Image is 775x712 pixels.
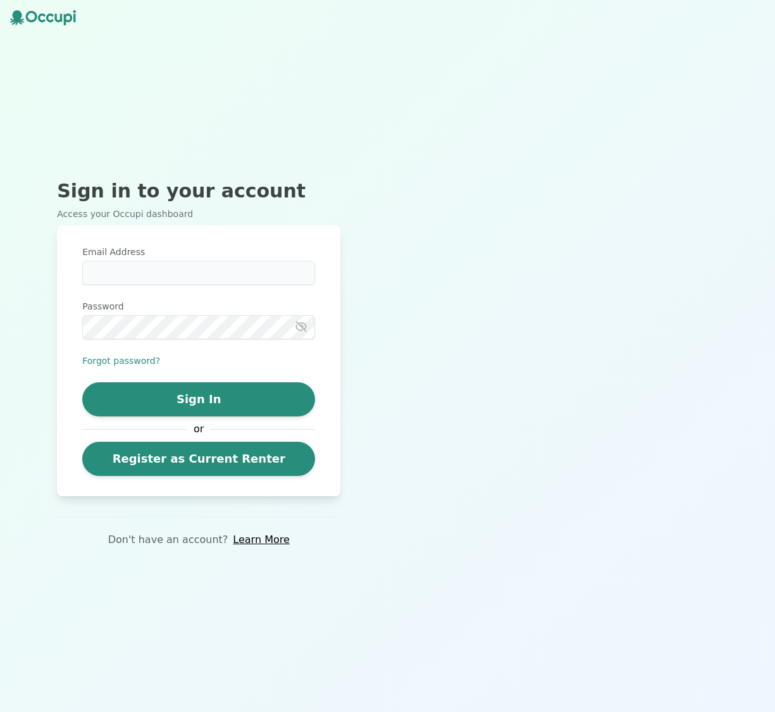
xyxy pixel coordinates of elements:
button: Sign In [82,382,315,416]
label: Password [82,300,315,313]
p: Don't have an account? [108,532,228,547]
a: Register as Current Renter [82,442,315,476]
label: Email Address [82,246,315,258]
span: or [187,422,210,437]
h2: Sign in to your account [57,180,340,203]
button: Forgot password? [82,354,160,367]
a: Learn More [233,532,289,547]
p: Access your Occupi dashboard [57,208,340,220]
